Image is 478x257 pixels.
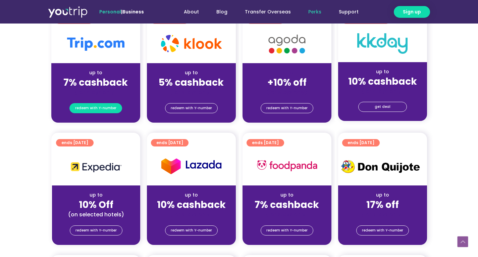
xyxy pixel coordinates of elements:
span: up to [281,69,293,76]
span: redeem with Y-number [75,226,117,235]
div: (for stays only) [152,211,230,218]
a: get deal [358,102,407,112]
a: Perks [300,6,330,18]
a: redeem with Y-number [69,103,122,113]
strong: 7% cashback [255,198,319,211]
span: get deal [375,102,390,112]
span: ends [DATE] [61,139,88,146]
div: (for stays only) [152,89,230,96]
a: redeem with Y-number [261,103,313,113]
strong: +10% off [267,76,307,89]
a: ends [DATE] [247,139,284,146]
span: redeem with Y-number [266,226,308,235]
span: redeem with Y-number [75,103,116,113]
span: redeem with Y-number [171,103,212,113]
a: Blog [208,6,236,18]
strong: 10% cashback [348,75,417,88]
div: (on selected hotels) [57,211,135,218]
a: redeem with Y-number [70,225,122,235]
a: redeem with Y-number [261,225,313,235]
a: Sign up [394,6,430,18]
div: (for stays only) [343,211,422,218]
strong: 10% cashback [157,198,226,211]
span: redeem with Y-number [171,226,212,235]
a: ends [DATE] [151,139,189,146]
div: up to [343,68,422,75]
div: up to [248,191,326,199]
span: redeem with Y-number [362,226,403,235]
a: Support [330,6,367,18]
a: redeem with Y-number [165,225,218,235]
span: Sign up [403,8,421,15]
span: ends [DATE] [156,139,183,146]
div: (for stays only) [248,89,326,96]
div: (for stays only) [57,89,135,96]
nav: Menu [162,6,367,18]
a: ends [DATE] [342,139,380,146]
strong: 17% off [366,198,399,211]
div: (for stays only) [343,88,422,95]
a: ends [DATE] [56,139,94,146]
span: ends [DATE] [348,139,374,146]
strong: 7% cashback [63,76,128,89]
div: up to [152,69,230,76]
span: Personal [99,8,121,15]
a: redeem with Y-number [356,225,409,235]
a: Transfer Overseas [236,6,300,18]
strong: 10% Off [79,198,113,211]
div: up to [343,191,422,199]
div: up to [57,191,135,199]
a: Business [122,8,144,15]
div: (for stays only) [248,211,326,218]
span: redeem with Y-number [266,103,308,113]
span: | [99,8,144,15]
strong: 5% cashback [159,76,224,89]
span: ends [DATE] [252,139,279,146]
a: About [175,6,208,18]
div: up to [57,69,135,76]
a: redeem with Y-number [165,103,218,113]
div: up to [152,191,230,199]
